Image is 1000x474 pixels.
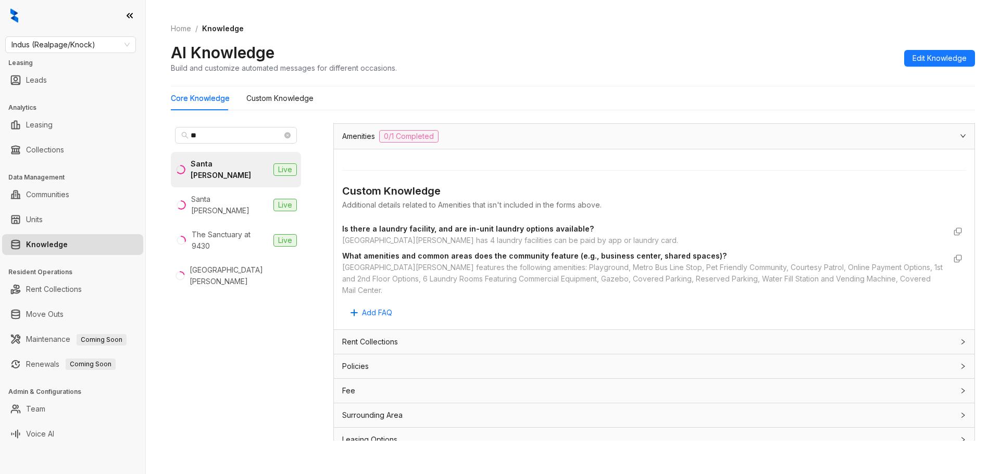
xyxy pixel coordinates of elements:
li: Rent Collections [2,279,143,300]
span: collapsed [960,437,966,443]
span: Indus (Realpage/Knock) [11,37,130,53]
li: Leads [2,70,143,91]
div: The Sanctuary at 9430 [192,229,269,252]
span: Coming Soon [66,358,116,370]
span: search [181,132,189,139]
span: Leasing Options [342,434,397,445]
div: Amenities0/1 Completed [334,124,974,149]
li: Move Outs [2,304,143,325]
div: Fee [334,379,974,403]
h3: Analytics [8,103,145,112]
h3: Data Management [8,173,145,182]
strong: What amenities and common areas does the community feature (e.g., business center, shared spaces)? [342,251,727,260]
span: Edit Knowledge [913,53,967,64]
span: Live [273,234,297,247]
span: Policies [342,361,369,372]
button: Add FAQ [342,304,401,321]
li: Leasing [2,114,143,135]
div: Policies [334,354,974,378]
a: Rent Collections [26,279,82,300]
div: [GEOGRAPHIC_DATA][PERSON_NAME] [190,264,297,287]
a: Communities [26,184,69,205]
span: collapsed [960,339,966,345]
a: Leads [26,70,47,91]
a: Collections [26,139,64,160]
img: logo [10,8,18,23]
div: Custom Knowledge [246,93,314,104]
span: collapsed [960,363,966,369]
span: Coming Soon [77,334,127,345]
li: Knowledge [2,234,143,255]
a: Voice AI [26,424,54,444]
div: [GEOGRAPHIC_DATA][PERSON_NAME] features the following amenities: Playground, Metro Bus Line Stop,... [342,262,945,296]
span: Live [273,199,297,211]
span: Surrounding Area [342,409,403,421]
span: Live [273,163,297,176]
li: Communities [2,184,143,205]
span: 0/1 Completed [379,130,439,143]
span: Knowledge [202,24,244,33]
li: / [195,23,198,34]
li: Team [2,399,143,419]
a: Home [169,23,193,34]
span: close-circle [284,132,291,138]
a: Move Outs [26,304,64,325]
a: Units [26,209,43,230]
li: Renewals [2,354,143,375]
span: collapsed [960,412,966,418]
span: expanded [960,133,966,139]
h3: Admin & Configurations [8,387,145,396]
div: Additional details related to Amenities that isn't included in the forms above. [342,199,966,211]
a: Team [26,399,45,419]
a: RenewalsComing Soon [26,354,116,375]
h3: Leasing [8,58,145,68]
div: Rent Collections [334,330,974,354]
h2: AI Knowledge [171,43,274,62]
li: Units [2,209,143,230]
span: collapsed [960,388,966,394]
a: Knowledge [26,234,68,255]
span: Rent Collections [342,336,398,348]
span: Add FAQ [362,307,392,318]
div: Santa [PERSON_NAME] [191,158,269,181]
div: Santa [PERSON_NAME] [191,194,269,216]
div: Custom Knowledge [342,183,966,199]
li: Collections [2,139,143,160]
div: Surrounding Area [334,403,974,427]
a: Leasing [26,114,53,135]
div: Core Knowledge [171,93,230,104]
button: Edit Knowledge [904,50,975,67]
span: Fee [342,385,355,396]
div: [GEOGRAPHIC_DATA][PERSON_NAME] has 4 laundry facilities can be paid by app or laundry card. [342,235,945,246]
div: Build and customize automated messages for different occasions. [171,62,397,73]
span: Amenities [342,131,375,142]
h3: Resident Operations [8,267,145,277]
div: Leasing Options [334,428,974,452]
li: Voice AI [2,424,143,444]
strong: Is there a laundry facility, and are in-unit laundry options available? [342,224,594,233]
li: Maintenance [2,329,143,350]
